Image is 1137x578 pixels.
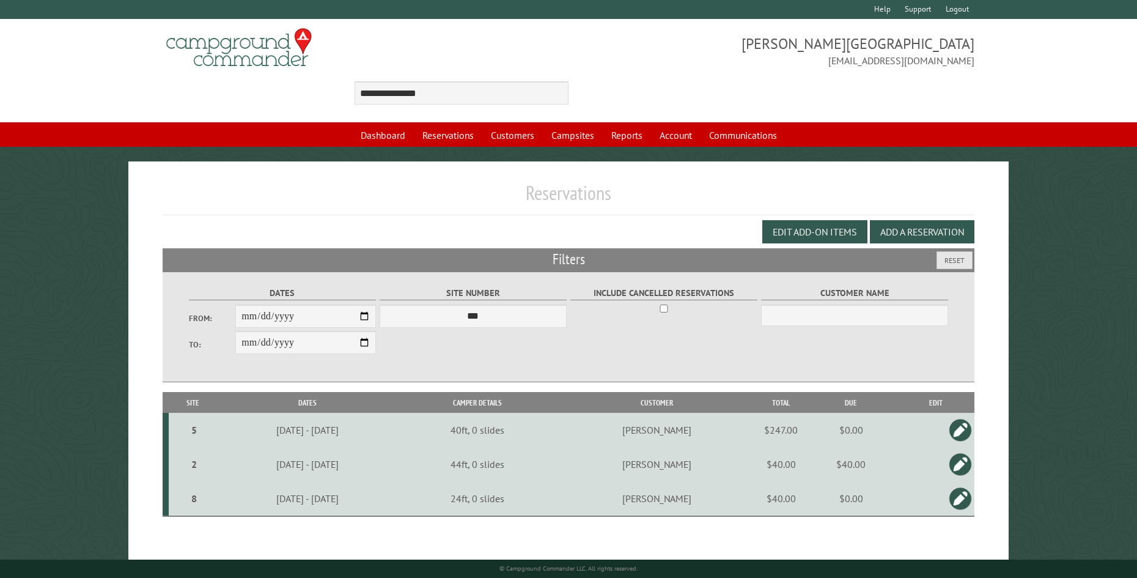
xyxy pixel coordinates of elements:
[806,413,897,447] td: $0.00
[174,424,215,436] div: 5
[757,481,806,516] td: $40.00
[870,220,974,243] button: Add a Reservation
[484,124,542,147] a: Customers
[652,124,699,147] a: Account
[399,447,557,481] td: 44ft, 0 slides
[189,286,376,300] label: Dates
[556,481,756,516] td: [PERSON_NAME]
[702,124,784,147] a: Communications
[757,392,806,413] th: Total
[936,251,973,269] button: Reset
[604,124,650,147] a: Reports
[163,248,974,272] h2: Filters
[219,458,397,470] div: [DATE] - [DATE]
[570,286,757,300] label: Include Cancelled Reservations
[556,392,756,413] th: Customer
[380,286,567,300] label: Site Number
[806,392,897,413] th: Due
[163,181,974,215] h1: Reservations
[219,424,397,436] div: [DATE] - [DATE]
[806,481,897,516] td: $0.00
[174,458,215,470] div: 2
[761,286,948,300] label: Customer Name
[556,413,756,447] td: [PERSON_NAME]
[556,447,756,481] td: [PERSON_NAME]
[499,565,638,572] small: © Campground Commander LLC. All rights reserved.
[568,34,974,68] span: [PERSON_NAME][GEOGRAPHIC_DATA] [EMAIL_ADDRESS][DOMAIN_NAME]
[415,124,481,147] a: Reservations
[399,481,557,516] td: 24ft, 0 slides
[806,447,897,481] td: $40.00
[757,447,806,481] td: $40.00
[189,313,235,324] label: From:
[762,220,867,243] button: Edit Add-on Items
[353,124,413,147] a: Dashboard
[216,392,398,413] th: Dates
[399,392,557,413] th: Camper Details
[219,492,397,505] div: [DATE] - [DATE]
[169,392,217,413] th: Site
[757,413,806,447] td: $247.00
[189,339,235,350] label: To:
[163,24,315,72] img: Campground Commander
[544,124,602,147] a: Campsites
[174,492,215,505] div: 8
[897,392,974,413] th: Edit
[399,413,557,447] td: 40ft, 0 slides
